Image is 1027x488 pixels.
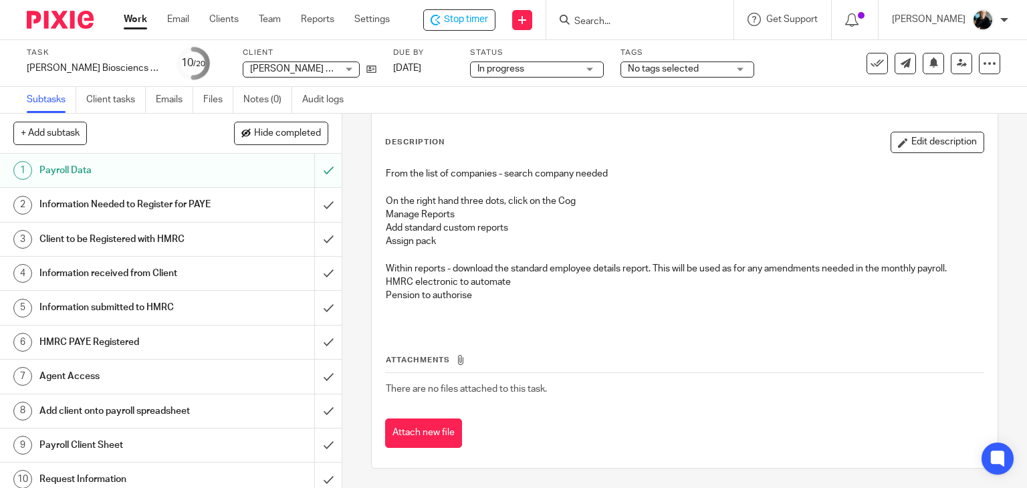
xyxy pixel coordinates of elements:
h1: Payroll Client Sheet [39,435,214,455]
div: 8 [13,402,32,420]
div: Myria Biosciences AG - Myria Biosciencs Ltd [423,9,495,31]
button: + Add subtask [13,122,87,144]
span: Attachments [386,356,450,364]
div: Myria Biosciencs Ltd [27,62,160,75]
button: Attach new file [385,418,462,449]
h1: Add client onto payroll spreadsheet [39,401,214,421]
label: Client [243,47,376,58]
button: Edit description [891,132,984,153]
a: Files [203,87,233,113]
label: Status [470,47,604,58]
span: [PERSON_NAME] Biosciences AG [250,64,392,74]
span: Stop timer [444,13,488,27]
h1: Agent Access [39,366,214,386]
a: Email [167,13,189,26]
label: Due by [393,47,453,58]
img: Pixie [27,11,94,29]
p: Description [385,137,445,148]
span: In progress [477,64,524,74]
label: Task [27,47,160,58]
a: Audit logs [302,87,354,113]
a: Work [124,13,147,26]
a: Subtasks [27,87,76,113]
p: Add standard custom reports [386,221,984,235]
p: HMRC electronic to automate [386,275,984,289]
h1: HMRC PAYE Registered [39,332,214,352]
p: [PERSON_NAME] [892,13,965,26]
span: Hide completed [254,128,321,139]
a: Client tasks [86,87,146,113]
div: 2 [13,196,32,215]
div: [PERSON_NAME] Biosciencs Ltd [27,62,160,75]
a: Reports [301,13,334,26]
p: From the list of companies - search company needed [386,167,984,180]
label: Tags [620,47,754,58]
p: Pension to authorise [386,289,984,316]
p: Within reports - download the standard employee details report. This will be used as for any amen... [386,262,984,275]
button: Hide completed [234,122,328,144]
h1: Client to be Registered with HMRC [39,229,214,249]
a: Team [259,13,281,26]
h1: Information submitted to HMRC [39,297,214,318]
p: Assign pack [386,235,984,248]
input: Search [573,16,693,28]
div: 10 [181,55,205,71]
a: Clients [209,13,239,26]
div: 7 [13,367,32,386]
div: 4 [13,264,32,283]
p: Manage Reports [386,208,984,221]
h1: Information received from Client [39,263,214,283]
span: No tags selected [628,64,699,74]
img: nicky-partington.jpg [972,9,994,31]
p: On the right hand three dots, click on the Cog [386,195,984,208]
a: Emails [156,87,193,113]
span: There are no files attached to this task. [386,384,547,394]
span: [DATE] [393,64,421,73]
a: Settings [354,13,390,26]
div: 6 [13,333,32,352]
div: 9 [13,436,32,455]
div: 5 [13,299,32,318]
small: /20 [193,60,205,68]
h1: Information Needed to Register for PAYE [39,195,214,215]
span: Get Support [766,15,818,24]
a: Notes (0) [243,87,292,113]
div: 3 [13,230,32,249]
h1: Payroll Data [39,160,214,180]
div: 1 [13,161,32,180]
